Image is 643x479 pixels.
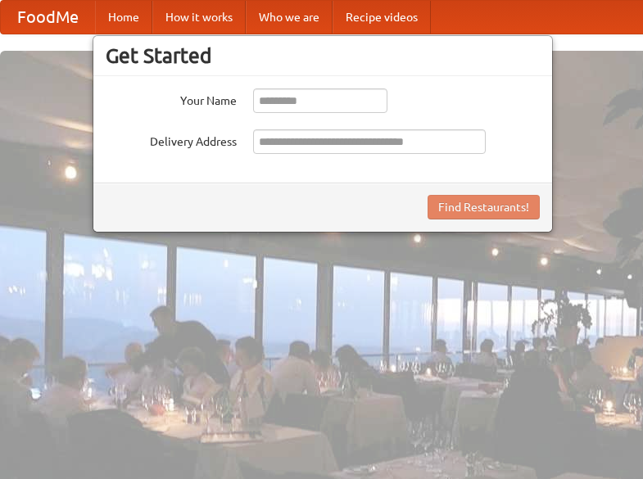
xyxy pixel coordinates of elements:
[333,1,431,34] a: Recipe videos
[106,88,237,109] label: Your Name
[106,129,237,150] label: Delivery Address
[246,1,333,34] a: Who we are
[106,43,540,68] h3: Get Started
[428,195,540,219] button: Find Restaurants!
[95,1,152,34] a: Home
[152,1,246,34] a: How it works
[1,1,95,34] a: FoodMe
